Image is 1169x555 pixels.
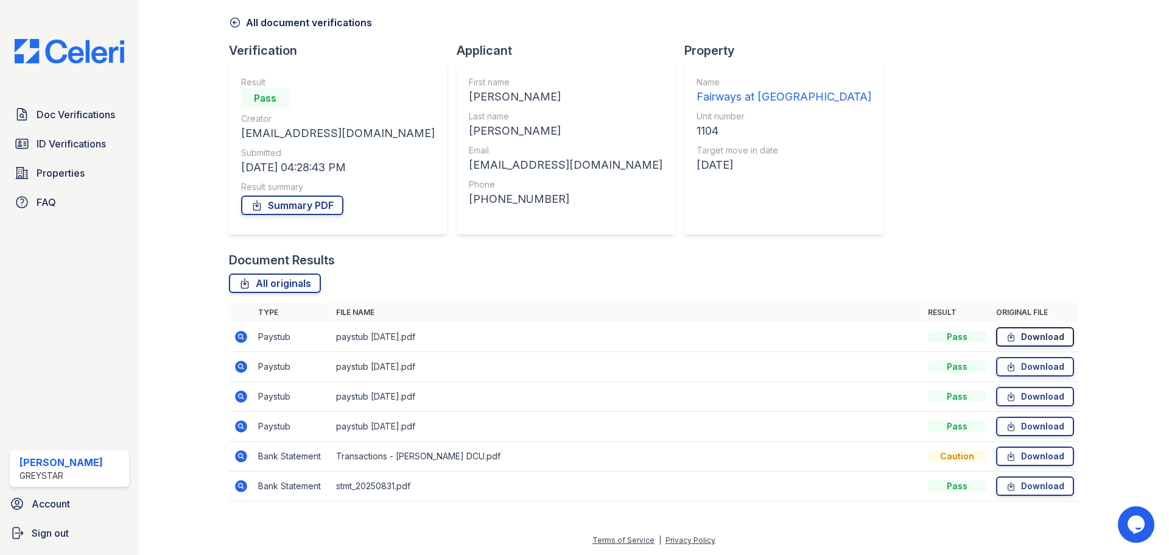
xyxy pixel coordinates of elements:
td: Paystub [253,382,331,412]
div: Pass [928,420,986,433]
td: Transactions - [PERSON_NAME] DCU.pdf [331,442,923,472]
td: paystub [DATE].pdf [331,382,923,412]
div: Creator [241,113,435,125]
td: Paystub [253,322,331,352]
div: Document Results [229,252,335,269]
div: [DATE] [697,157,871,174]
td: Bank Statement [253,442,331,472]
a: All document verifications [229,15,372,30]
div: | [659,536,661,545]
td: paystub [DATE].pdf [331,412,923,442]
div: Applicant [457,42,684,59]
div: Email [469,144,662,157]
iframe: chat widget [1118,506,1157,543]
a: Download [996,447,1074,466]
a: Download [996,417,1074,436]
div: [EMAIL_ADDRESS][DOMAIN_NAME] [469,157,662,174]
a: Doc Verifications [10,102,129,127]
a: FAQ [10,190,129,214]
div: Fairways at [GEOGRAPHIC_DATA] [697,88,871,105]
span: ID Verifications [37,136,106,151]
div: Verification [229,42,457,59]
div: First name [469,76,662,88]
th: Result [923,303,991,322]
div: Greystar [19,470,103,482]
td: Paystub [253,412,331,442]
td: paystub [DATE].pdf [331,352,923,382]
a: Name Fairways at [GEOGRAPHIC_DATA] [697,76,871,105]
div: Submitted [241,147,435,159]
span: Doc Verifications [37,107,115,122]
div: [DATE] 04:28:43 PM [241,159,435,176]
span: FAQ [37,195,56,210]
div: Pass [928,361,986,373]
a: Download [996,327,1074,347]
a: Sign out [5,521,134,545]
a: Properties [10,161,129,185]
div: [PERSON_NAME] [19,455,103,470]
div: Property [684,42,893,59]
td: Bank Statement [253,472,331,501]
div: Pass [928,480,986,492]
div: [PERSON_NAME] [469,122,662,140]
div: Pass [928,391,986,403]
a: Download [996,387,1074,406]
a: Summary PDF [241,196,343,215]
span: Properties [37,166,85,180]
span: Sign out [32,526,69,540]
div: Result summary [241,181,435,193]
td: Paystub [253,352,331,382]
th: Type [253,303,331,322]
div: Pass [928,331,986,343]
div: Name [697,76,871,88]
a: Privacy Policy [665,536,715,545]
div: Caution [928,450,986,462]
a: Download [996,476,1074,496]
a: Terms of Service [592,536,655,545]
a: ID Verifications [10,132,129,156]
th: Original file [991,303,1079,322]
a: All originals [229,274,321,293]
th: File name [331,303,923,322]
div: Phone [469,179,662,191]
div: Last name [469,110,662,122]
td: stmt_20250831.pdf [331,472,923,501]
td: paystub [DATE].pdf [331,322,923,352]
div: [PHONE_NUMBER] [469,191,662,208]
div: 1104 [697,122,871,140]
div: Result [241,76,435,88]
a: Account [5,492,134,516]
span: Account [32,497,70,511]
div: Pass [241,88,290,108]
div: Target move in date [697,144,871,157]
a: Download [996,357,1074,376]
div: [EMAIL_ADDRESS][DOMAIN_NAME] [241,125,435,142]
img: CE_Logo_Blue-a8612792a0a2168367f1c8372b55b34899dd931a85d93a1a3d3e32e68fde9ad4.png [5,39,134,63]
div: Unit number [697,110,871,122]
div: [PERSON_NAME] [469,88,662,105]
